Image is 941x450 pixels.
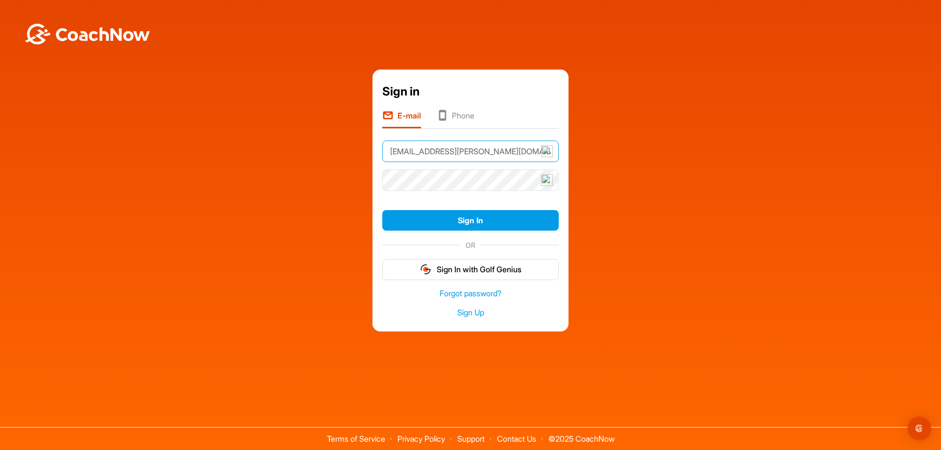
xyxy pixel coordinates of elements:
[24,24,151,45] img: BwLJSsUCoWCh5upNqxVrqldRgqLPVwmV24tXu5FoVAoFEpwwqQ3VIfuoInZCoVCoTD4vwADAC3ZFMkVEQFDAAAAAElFTkSuQmCC
[461,240,480,250] span: OR
[382,307,559,318] a: Sign Up
[437,110,474,128] li: Phone
[420,263,432,275] img: gg_logo
[457,434,485,444] a: Support
[541,174,553,186] img: npw-badge-icon-locked.svg
[327,434,385,444] a: Terms of Service
[382,83,559,100] div: Sign in
[397,434,445,444] a: Privacy Policy
[544,427,619,443] span: © 2025 CoachNow
[497,434,536,444] a: Contact Us
[541,145,553,157] img: npw-badge-icon-locked.svg
[382,141,559,162] input: E-mail
[382,288,559,299] a: Forgot password?
[382,259,559,280] button: Sign In with Golf Genius
[382,110,421,128] li: E-mail
[382,210,559,231] button: Sign In
[908,417,931,440] div: Open Intercom Messenger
